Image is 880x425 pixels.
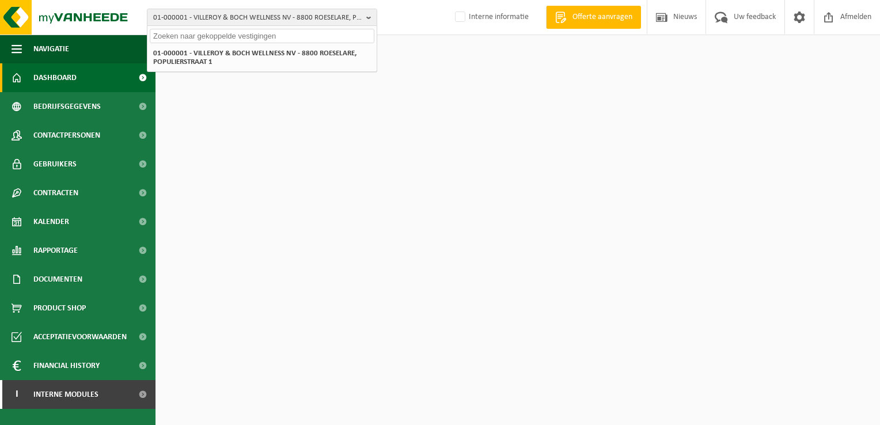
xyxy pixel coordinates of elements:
span: Acceptatievoorwaarden [33,322,127,351]
input: Zoeken naar gekoppelde vestigingen [150,29,374,43]
span: Dashboard [33,63,77,92]
span: Product Shop [33,294,86,322]
span: Contracten [33,179,78,207]
span: Contactpersonen [33,121,100,150]
a: Offerte aanvragen [546,6,641,29]
span: Rapportage [33,236,78,265]
span: Offerte aanvragen [570,12,635,23]
span: 01-000001 - VILLEROY & BOCH WELLNESS NV - 8800 ROESELARE, POPULIERSTRAAT 1 [153,9,362,26]
label: Interne informatie [453,9,529,26]
button: 01-000001 - VILLEROY & BOCH WELLNESS NV - 8800 ROESELARE, POPULIERSTRAAT 1 [147,9,377,26]
span: Navigatie [33,35,69,63]
span: Gebruikers [33,150,77,179]
span: Kalender [33,207,69,236]
span: Documenten [33,265,82,294]
strong: 01-000001 - VILLEROY & BOCH WELLNESS NV - 8800 ROESELARE, POPULIERSTRAAT 1 [153,50,356,66]
span: I [12,380,22,409]
span: Bedrijfsgegevens [33,92,101,121]
span: Financial History [33,351,100,380]
span: Interne modules [33,380,98,409]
